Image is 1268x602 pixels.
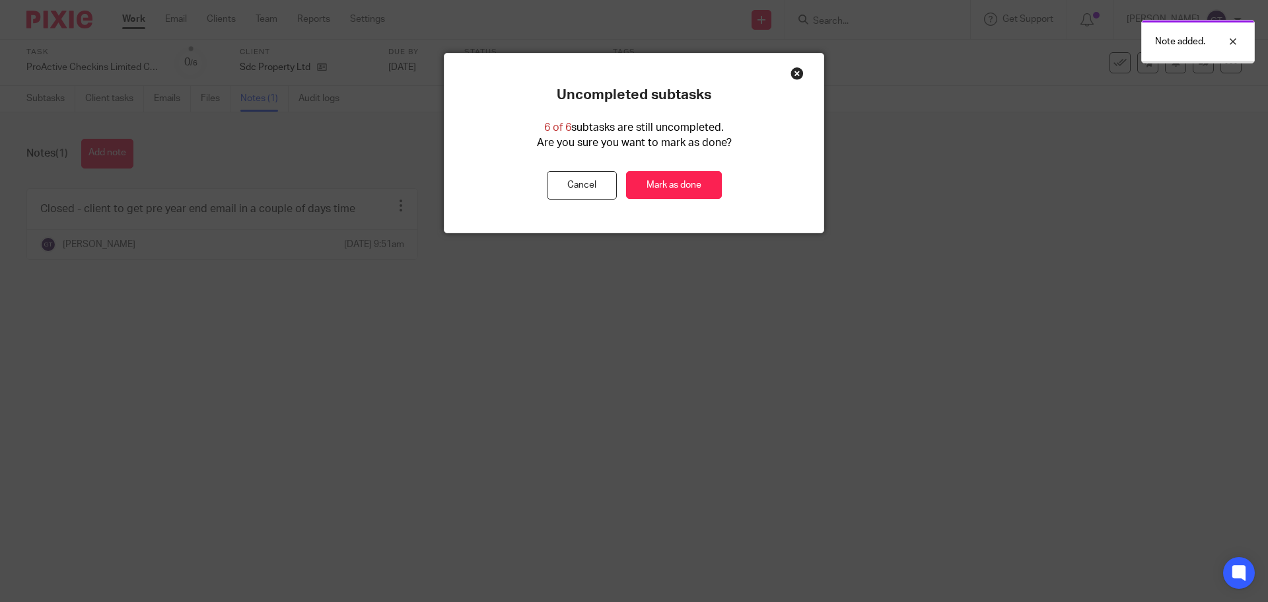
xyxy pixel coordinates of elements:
[537,135,732,151] p: Are you sure you want to mark as done?
[544,122,571,133] span: 6 of 6
[626,171,722,200] a: Mark as done
[557,87,711,104] p: Uncompleted subtasks
[547,171,617,200] button: Cancel
[791,67,804,80] div: Close this dialog window
[1155,35,1205,48] p: Note added.
[544,120,724,135] p: subtasks are still uncompleted.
